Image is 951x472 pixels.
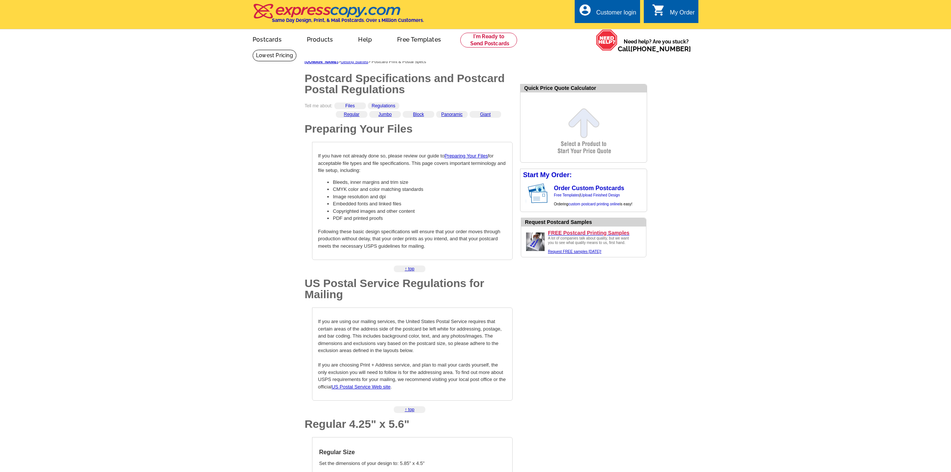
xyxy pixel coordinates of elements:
[554,185,624,191] a: Order Custom Postcards
[596,29,618,51] img: help
[670,9,695,20] div: My Order
[344,112,359,117] a: Regular
[548,230,643,236] a: FREE Postcard Printing Samples
[253,9,424,23] a: Same Day Design, Print, & Mail Postcards. Over 1 Million Customers.
[525,218,646,226] div: Request Postcard Samples
[333,186,507,193] li: CMYK color and color matching standards
[548,236,633,254] div: A lot of companies talk about quality, but we want you to see what quality means to us, first hand.
[618,38,695,53] span: Need help? Are you stuck?
[241,30,293,48] a: Postcards
[568,202,620,206] a: custom postcard printing online
[580,193,620,197] a: Upload Finished Design
[305,73,513,95] h1: Postcard Specifications and Postcard Postal Regulations
[372,103,395,108] a: Regulations
[596,9,636,20] div: Customer login
[405,266,414,271] a: ↑ top
[385,30,453,48] a: Free Templates
[520,181,526,206] img: background image for postcard
[305,59,426,64] span: > > Postcard Print & Postal Specs
[444,153,488,159] a: Preparing Your Files
[548,250,601,254] a: Request FREE samples [DATE]!
[578,8,636,17] a: account_circle Customer login
[305,123,513,134] h1: Preparing Your Files
[520,169,647,181] div: Start My Order:
[341,59,368,64] a: Getting Started
[318,228,507,250] p: Following these basic design specifications will ensure that your order moves through production ...
[272,17,424,23] h4: Same Day Design, Print, & Mail Postcards. Over 1 Million Customers.
[333,200,507,208] li: Embedded fonts and linked files
[652,8,695,17] a: shopping_cart My Order
[526,181,553,206] img: post card showing stamp and address area
[318,318,507,390] p: If you are using our mailing services, the United States Postal Service requires that certain are...
[333,208,507,215] li: Copyrighted images and other content
[295,30,345,48] a: Products
[305,102,513,115] div: Tell me about:
[346,30,384,48] a: Help
[332,384,391,390] a: US Postal Service Web site
[333,215,507,222] li: PDF and printed proofs
[441,112,462,117] a: Panoramic
[413,112,424,117] a: Block
[333,193,507,201] li: Image resolution and dpi
[554,193,632,206] span: | Ordering is easy!
[554,193,580,197] a: Free Templates
[578,3,592,17] i: account_circle
[319,449,506,456] h4: Regular Size
[378,112,392,117] a: Jumbo
[630,45,691,53] a: [PHONE_NUMBER]
[524,231,546,253] img: Upload a design ready to be printed
[305,59,338,64] a: [DOMAIN_NAME]
[405,407,414,412] a: ↑ top
[652,3,665,17] i: shopping_cart
[480,112,491,117] a: Giant
[520,84,647,92] div: Quick Price Quote Calculator
[618,45,691,53] span: Call
[318,152,507,174] p: If you have not already done so, please review our guide to for acceptable file types and file sp...
[305,278,513,300] h1: US Postal Service Regulations for Mailing
[305,419,513,430] h1: Regular 4.25" x 5.6"
[345,103,355,108] a: Files
[333,179,507,186] li: Bleeds, inner margins and trim size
